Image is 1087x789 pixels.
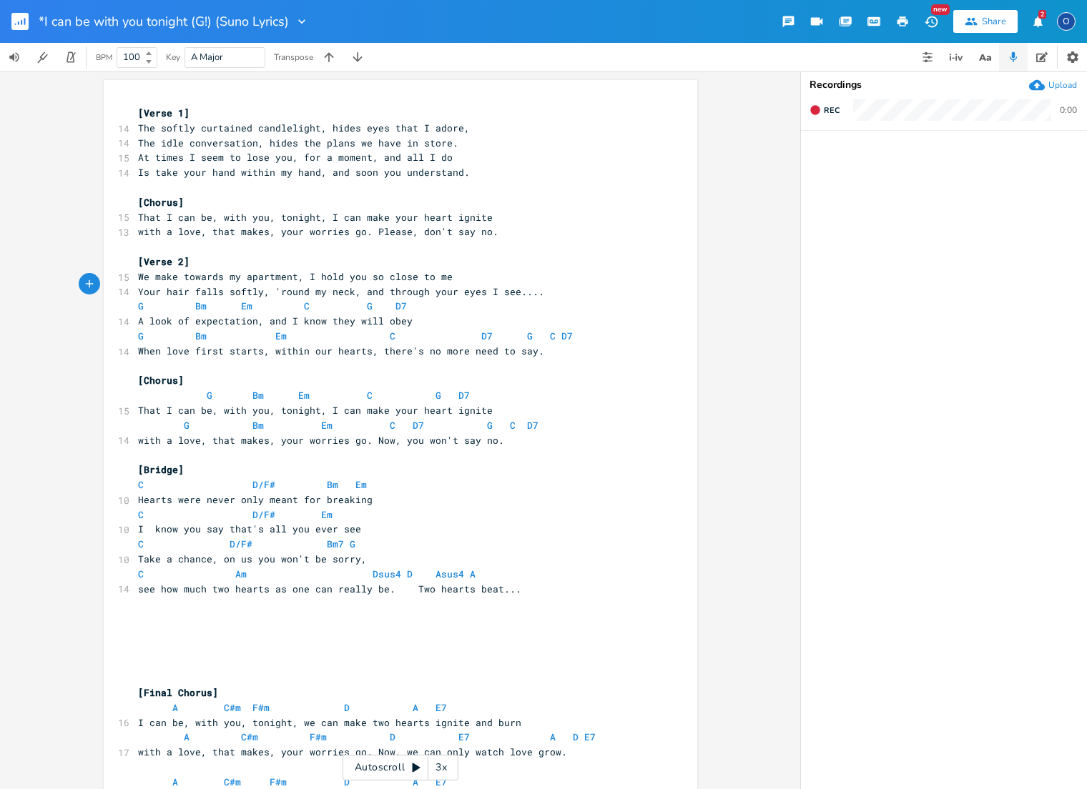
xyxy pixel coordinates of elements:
[390,419,395,432] span: C
[367,389,373,402] span: C
[436,701,447,714] span: E7
[138,686,218,699] span: [Final Chorus]
[138,522,361,535] span: I know you say that's all you ever see
[1057,5,1076,38] button: O
[252,389,264,402] span: Bm
[138,255,190,268] span: [Verse 2]
[172,701,178,714] span: A
[436,567,464,580] span: Asus4
[824,105,840,116] span: Rec
[550,329,556,342] span: C
[224,775,241,788] span: C#m
[1048,79,1077,91] div: Upload
[584,730,596,743] span: E7
[172,775,178,788] span: A
[252,419,264,432] span: Bm
[407,567,413,580] span: D
[138,537,144,550] span: C
[230,537,252,550] span: D/F#
[327,478,338,491] span: Bm
[344,775,350,788] span: D
[252,478,275,491] span: D/F#
[367,299,373,312] span: G
[138,404,493,417] span: That I can be, with you, tonight, I can make your heart ignite
[138,582,521,595] span: see how much two hearts as one can really be. Two hearts beat...
[428,755,454,780] div: 3x
[138,552,367,565] span: Take a chance, on us you won't be sorry,
[138,211,493,224] span: That I can be, with you, tonight, I can make your heart ignite
[138,434,504,447] span: with a love, that makes, your worries go. Now, you won't say no.
[191,51,223,64] span: A Major
[224,701,241,714] span: C#m
[138,567,144,580] span: C
[487,419,493,432] span: G
[275,329,287,342] span: Em
[1060,106,1077,114] div: 0:00
[561,329,573,342] span: D7
[953,10,1018,33] button: Share
[138,508,144,521] span: C
[931,4,950,15] div: New
[458,730,470,743] span: E7
[138,329,144,342] span: G
[1038,10,1046,19] div: 2
[436,389,441,402] span: G
[298,389,310,402] span: Em
[166,53,180,61] div: Key
[138,716,521,729] span: I can be, with you, tonight, we can make two hearts ignite and burn
[184,419,190,432] span: G
[274,53,313,61] div: Transpose
[138,225,498,238] span: with a love, that makes, your worries go. Please, don't say no.
[373,567,401,580] span: Dsus4
[138,285,544,298] span: Your hair falls softly, 'round my neck, and through your eyes I see....
[344,701,350,714] span: D
[527,419,538,432] span: D7
[510,419,516,432] span: C
[138,121,470,134] span: The softly curtained candlelight, hides eyes that I adore,
[527,329,533,342] span: G
[310,730,327,743] span: F#m
[235,567,247,580] span: Am
[321,419,333,432] span: Em
[138,374,184,387] span: [Chorus]
[138,137,458,149] span: The idle conversation, hides the plans we have in store.
[1029,77,1077,93] button: Upload
[395,299,407,312] span: D7
[810,80,1078,90] div: Recordings
[327,537,344,550] span: Bm7
[804,99,845,121] button: Rec
[321,508,333,521] span: Em
[917,9,945,34] button: New
[982,15,1006,28] div: Share
[138,478,144,491] span: C
[252,701,270,714] span: F#m
[138,106,190,119] span: [Verse 1]
[436,775,447,788] span: E7
[550,730,556,743] span: A
[241,730,258,743] span: C#m
[138,493,384,506] span: Hearts were never only meant for breaking
[413,419,424,432] span: D7
[138,745,567,758] span: with a love, that makes, your worries go. Now, we can only watch love grow.
[195,329,207,342] span: Bm
[343,755,458,780] div: Autoscroll
[481,329,493,342] span: D7
[96,54,112,61] div: BPM
[1057,12,1076,31] div: Old Kountry
[458,389,470,402] span: D7
[270,775,287,788] span: F#m
[138,314,413,327] span: A look of expectation, and I know they will obey
[350,537,355,550] span: G
[195,299,207,312] span: Bm
[304,299,310,312] span: C
[390,329,395,342] span: C
[355,478,367,491] span: Em
[138,151,453,164] span: At times I seem to lose you, for a moment, and all I do
[138,299,144,312] span: G
[138,463,184,476] span: [Bridge]
[138,166,470,179] span: Is take your hand within my hand, and soon you understand.
[573,730,579,743] span: D
[252,508,275,521] span: D/F#
[413,701,418,714] span: A
[470,567,476,580] span: A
